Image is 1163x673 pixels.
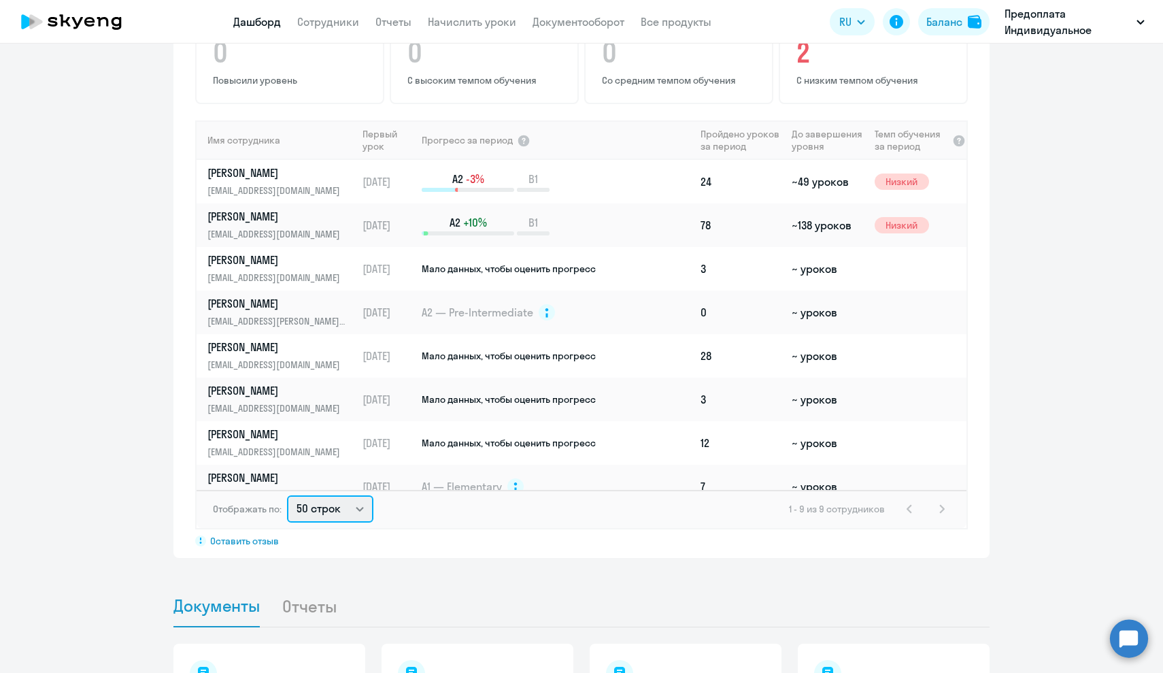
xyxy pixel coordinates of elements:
p: [PERSON_NAME] [207,209,348,224]
th: Пройдено уроков за период [695,120,786,160]
th: Первый урок [357,120,420,160]
td: ~ уроков [786,465,869,508]
a: [PERSON_NAME][EMAIL_ADDRESS][PERSON_NAME][DOMAIN_NAME] [207,296,356,329]
h4: 2 [796,36,954,69]
a: Все продукты [641,15,711,29]
span: Темп обучения за период [875,128,948,152]
span: A2 [452,171,463,186]
a: Документооборот [533,15,624,29]
th: Имя сотрудника [197,120,357,160]
span: 1 - 9 из 9 сотрудников [789,503,885,515]
ul: Tabs [173,585,990,627]
p: [PERSON_NAME] [207,165,348,180]
td: 24 [695,160,786,203]
td: [DATE] [357,160,420,203]
th: До завершения уровня [786,120,869,160]
p: [EMAIL_ADDRESS][DOMAIN_NAME] [207,401,348,416]
button: RU [830,8,875,35]
td: ~ уроков [786,421,869,465]
p: [PERSON_NAME] [207,252,348,267]
button: Предоплата Индивидуальное обучение, ДМТ ООО [998,5,1151,38]
span: A1 — Elementary [422,479,502,494]
p: [EMAIL_ADDRESS][DOMAIN_NAME] [207,357,348,372]
img: balance [968,15,981,29]
p: [PERSON_NAME] [207,340,348,355]
span: +10% [463,215,487,230]
button: Балансbalance [918,8,990,35]
p: [EMAIL_ADDRESS][DOMAIN_NAME] [207,270,348,285]
td: [DATE] [357,247,420,291]
div: Баланс [926,14,962,30]
span: Отображать по: [213,503,282,515]
td: 78 [695,203,786,247]
span: Прогресс за период [422,134,513,146]
td: 0 [695,291,786,334]
td: [DATE] [357,378,420,421]
td: 12 [695,421,786,465]
td: ~ уроков [786,247,869,291]
span: A2 — Pre-Intermediate [422,305,533,320]
a: Сотрудники [297,15,359,29]
a: [PERSON_NAME][EMAIL_ADDRESS][DOMAIN_NAME] [207,427,356,459]
span: Низкий [875,174,929,190]
p: [PERSON_NAME] [207,470,348,485]
span: Мало данных, чтобы оценить прогресс [422,263,596,275]
td: ~49 уроков [786,160,869,203]
p: [PERSON_NAME] [207,383,348,398]
span: B1 [528,171,538,186]
span: B1 [528,215,538,230]
td: ~138 уроков [786,203,869,247]
td: [DATE] [357,421,420,465]
a: [PERSON_NAME][EMAIL_ADDRESS][DOMAIN_NAME] [207,340,356,372]
a: Отчеты [375,15,411,29]
td: ~ уроков [786,291,869,334]
a: [PERSON_NAME][EMAIL_ADDRESS][DOMAIN_NAME] [207,165,356,198]
a: [PERSON_NAME][EMAIL_ADDRESS][DOMAIN_NAME] [207,383,356,416]
p: [EMAIL_ADDRESS][DOMAIN_NAME] [207,183,348,198]
a: [PERSON_NAME][EMAIL_ADDRESS][DOMAIN_NAME] [207,252,356,285]
td: [DATE] [357,291,420,334]
td: [DATE] [357,465,420,508]
span: Мало данных, чтобы оценить прогресс [422,350,596,362]
span: Документы [173,595,260,616]
a: [PERSON_NAME][EMAIL_ADDRESS][DOMAIN_NAME] [207,209,356,242]
p: [EMAIL_ADDRESS][DOMAIN_NAME] [207,227,348,242]
td: [DATE] [357,203,420,247]
td: 3 [695,247,786,291]
p: С низким темпом обучения [796,74,954,86]
span: A2 [450,215,460,230]
span: Низкий [875,217,929,233]
td: [DATE] [357,334,420,378]
td: 3 [695,378,786,421]
td: 28 [695,334,786,378]
a: Начислить уроки [428,15,516,29]
td: ~ уроков [786,334,869,378]
p: [EMAIL_ADDRESS][DOMAIN_NAME] [207,444,348,459]
td: ~ уроков [786,378,869,421]
a: Дашборд [233,15,281,29]
p: [PERSON_NAME] [207,427,348,442]
span: RU [839,14,852,30]
span: Мало данных, чтобы оценить прогресс [422,393,596,406]
span: -3% [466,171,484,186]
p: Предоплата Индивидуальное обучение, ДМТ ООО [1005,5,1131,38]
span: Мало данных, чтобы оценить прогресс [422,437,596,449]
p: [EMAIL_ADDRESS][DOMAIN_NAME] [207,488,348,503]
p: [PERSON_NAME] [207,296,348,311]
span: Оставить отзыв [210,535,279,547]
p: [EMAIL_ADDRESS][PERSON_NAME][DOMAIN_NAME] [207,314,348,329]
td: 7 [695,465,786,508]
a: [PERSON_NAME][EMAIL_ADDRESS][DOMAIN_NAME] [207,470,356,503]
